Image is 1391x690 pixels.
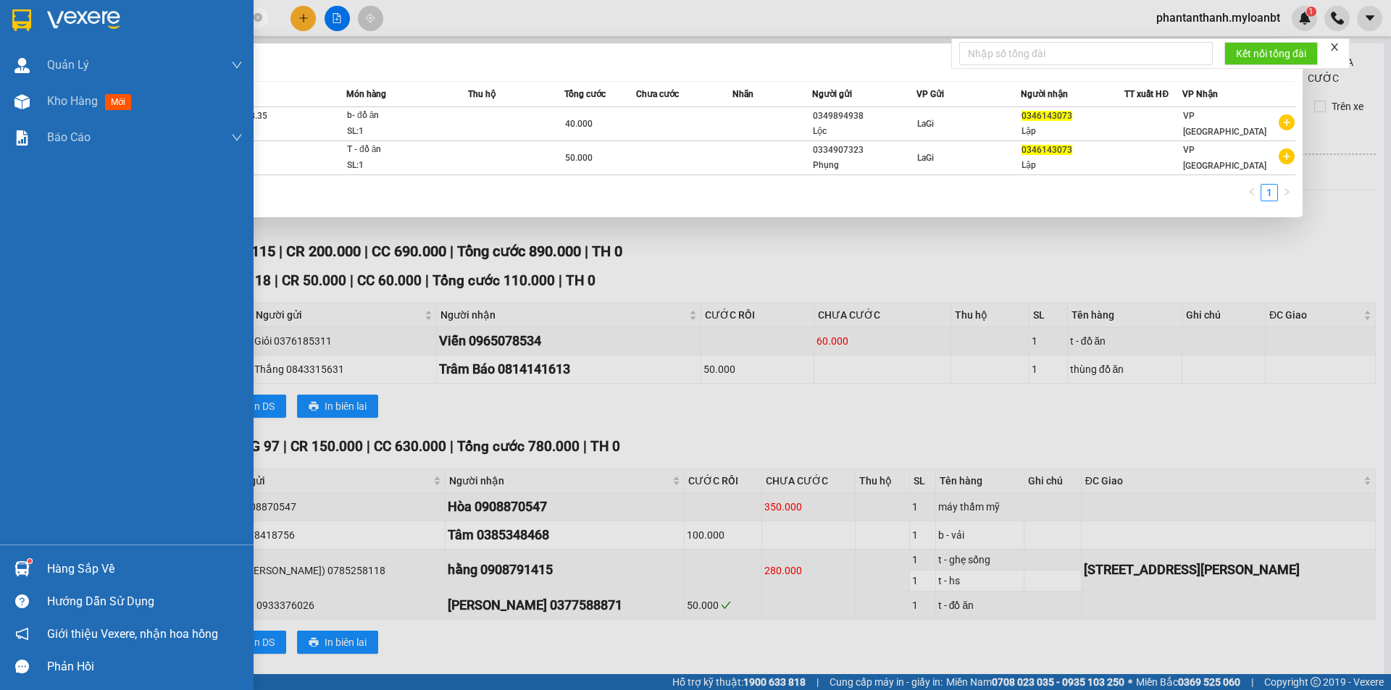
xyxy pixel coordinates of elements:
span: Quản Lý [47,56,89,74]
span: notification [15,627,29,641]
div: Lập [1022,124,1124,139]
span: VP [GEOGRAPHIC_DATA] [1183,111,1266,137]
sup: 1 [28,559,32,563]
span: 50.000 [565,153,593,163]
li: 1 [1261,184,1278,201]
li: Next Page [1278,184,1295,201]
span: Kho hàng [47,94,98,108]
button: left [1243,184,1261,201]
div: Phụng [813,158,916,173]
button: right [1278,184,1295,201]
img: solution-icon [14,130,30,146]
span: down [231,132,243,143]
div: Hướng dẫn sử dụng [47,591,243,613]
input: Nhập số tổng đài [959,42,1213,65]
span: Tổng cước [564,89,606,99]
span: VP Nhận [1182,89,1218,99]
div: Phản hồi [47,656,243,678]
span: close-circle [254,12,262,25]
img: logo-vxr [12,9,31,31]
span: 0346143073 [1022,111,1072,121]
span: plus-circle [1279,148,1295,164]
div: SL: 1 [347,124,456,140]
span: Giới thiệu Vexere, nhận hoa hồng [47,625,218,643]
span: TT xuất HĐ [1124,89,1169,99]
span: message [15,660,29,673]
span: close [1329,42,1340,52]
span: left [1248,188,1256,196]
span: LaGi [917,153,934,163]
div: b- đồ ăn [347,108,456,124]
span: plus-circle [1279,114,1295,130]
img: warehouse-icon [14,58,30,73]
span: Báo cáo [47,128,91,146]
li: Previous Page [1243,184,1261,201]
span: Thu hộ [468,89,496,99]
button: Kết nối tổng đài [1224,42,1318,65]
div: Lập [1022,158,1124,173]
span: Kết nối tổng đài [1236,46,1306,62]
div: 0334907323 [813,143,916,158]
span: Người nhận [1021,89,1068,99]
span: question-circle [15,594,29,608]
span: down [231,59,243,71]
a: 1 [1261,185,1277,201]
span: right [1282,188,1291,196]
span: Món hàng [346,89,386,99]
div: SL: 1 [347,158,456,174]
img: warehouse-icon [14,561,30,576]
div: 0349894938 [813,109,916,124]
div: Lộc [813,124,916,139]
span: 40.000 [565,119,593,129]
span: Người gửi [812,89,852,99]
span: Nhãn [732,89,753,99]
span: 0346143073 [1022,145,1072,155]
span: close-circle [254,13,262,22]
div: Hàng sắp về [47,558,243,580]
span: Chưa cước [636,89,679,99]
span: VP [GEOGRAPHIC_DATA] [1183,145,1266,171]
img: warehouse-icon [14,94,30,109]
span: mới [105,94,131,110]
span: LaGi [917,119,934,129]
div: T - đồ ăn [347,142,456,158]
span: VP Gửi [916,89,944,99]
